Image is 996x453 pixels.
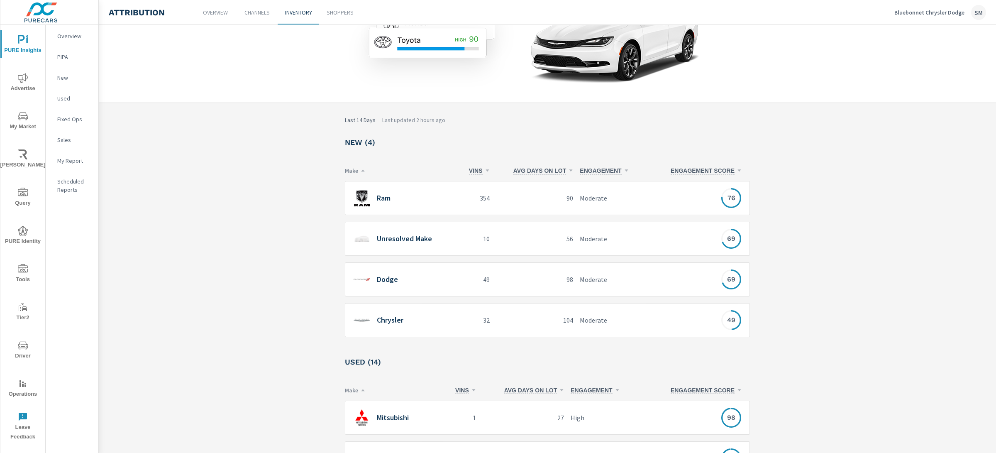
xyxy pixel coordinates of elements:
p: Used [57,94,92,103]
h6: 49 [727,316,735,324]
div: Sales [46,134,98,146]
img: U [354,230,370,247]
h6: 69 [727,235,735,243]
img: D [354,271,370,288]
p: Channels [244,8,270,17]
span: VINS [455,387,469,394]
p: Overview [57,32,92,40]
p: moderate [580,193,643,203]
p: moderate [580,234,643,244]
p: 49 [462,274,490,284]
img: C [354,312,370,328]
span: Leave Feedback [3,412,43,442]
h6: 98 [727,414,735,422]
div: Fixed Ops [46,113,98,125]
p: Last updated 2 hours ago [382,116,445,124]
p: Overview [203,8,228,17]
span: AVG DAYS ON LOT [513,167,566,174]
span: Advertise [3,73,43,93]
p: My Report [57,157,92,165]
h6: 69 [727,275,735,284]
h6: Unresolved Make [377,235,432,243]
p: New [57,73,92,82]
h4: Attribution [109,7,165,17]
span: AVG DAYS ON LOT [504,387,557,394]
span: My Market [3,111,43,132]
p: 98 [496,274,574,284]
span: Driver [3,340,43,361]
div: Used [46,92,98,105]
span: VINS [469,167,483,174]
img: R [354,190,370,206]
div: New [46,71,98,84]
span: ENGAGEMENT SCORE [671,387,735,394]
p: 354 [462,193,490,203]
span: [PERSON_NAME] [3,149,43,170]
span: Query [3,188,43,208]
p: Shoppers [327,8,354,17]
p: Make [345,167,455,174]
p: 56 [496,234,574,244]
span: ENGAGEMENT [580,167,621,174]
p: Fixed Ops [57,115,92,123]
p: 10 [462,234,490,244]
span: Operations [3,379,43,399]
p: 104 [496,315,574,325]
span: PURE Identity [3,226,43,246]
h5: Used (14) [345,357,381,367]
p: PIPA [57,53,92,61]
div: PIPA [46,51,98,63]
p: 32 [462,315,490,325]
div: SM [971,5,986,20]
p: high [571,413,637,423]
h6: Dodge [377,275,398,284]
div: Scheduled Reports [46,175,98,196]
p: 27 [483,413,564,423]
p: Make [345,387,440,394]
div: Overview [46,30,98,42]
h6: Chrysler [377,316,403,324]
h6: Mitsubishi [377,414,409,422]
h6: 76 [727,194,735,202]
p: Last 14 Days [345,116,376,124]
img: M [354,409,370,426]
div: My Report [46,154,98,167]
p: Scheduled Reports [57,177,92,194]
span: Tier2 [3,302,43,323]
span: ENGAGEMENT SCORE [671,167,735,174]
span: PURE Insights [3,35,43,55]
p: 1 [447,413,476,423]
span: ENGAGEMENT [571,387,612,394]
h6: Ram [377,194,391,202]
p: Sales [57,136,92,144]
p: Inventory [285,8,312,17]
span: Tools [3,264,43,284]
p: 90 [496,193,574,203]
p: Bluebonnet Chrysler Dodge [894,9,964,16]
div: nav menu [0,25,45,445]
h5: New (4) [345,137,375,147]
p: moderate [580,274,643,284]
p: moderate [580,315,643,325]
